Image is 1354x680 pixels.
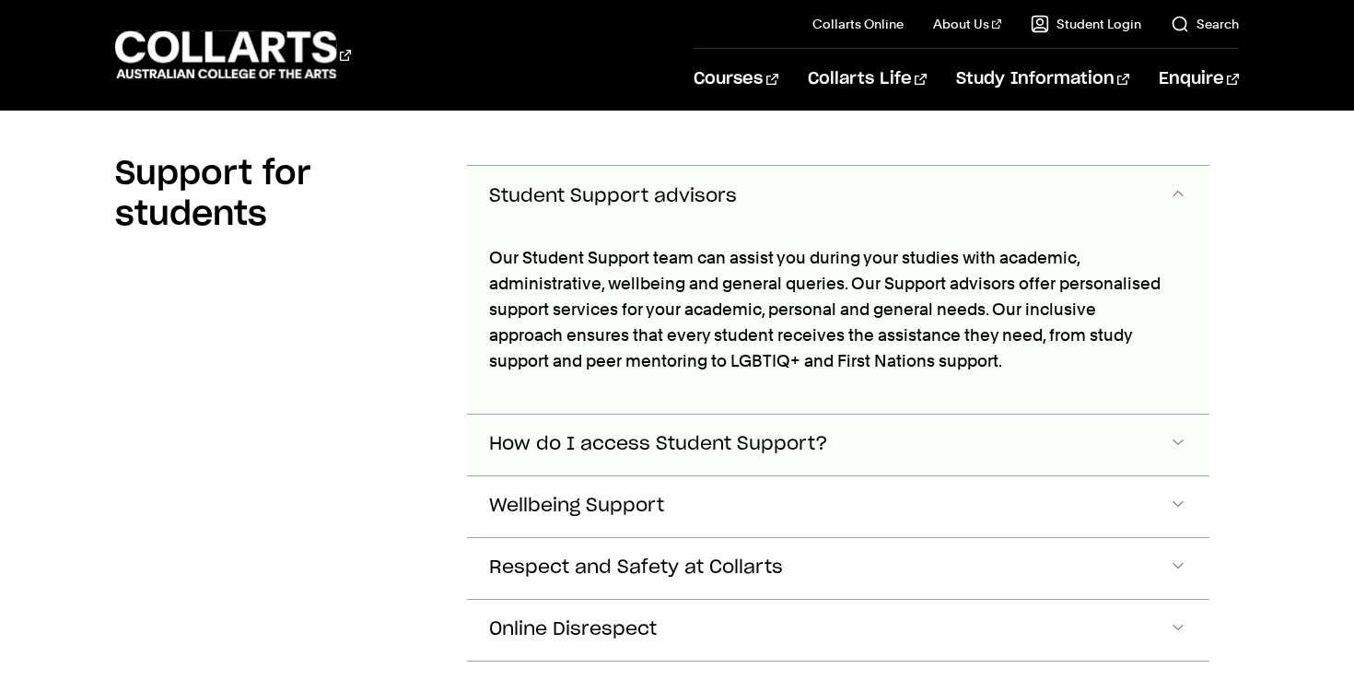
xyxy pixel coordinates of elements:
a: Study Information [956,49,1129,110]
a: Student Login [1031,15,1141,33]
a: Courses [694,49,777,110]
a: Search [1171,15,1239,33]
button: Student Support advisors [467,166,1209,227]
a: Collarts Online [812,15,904,33]
a: Enquire [1159,49,1239,110]
span: Wellbeing Support [489,496,664,517]
span: Respect and Safety at Collarts [489,557,783,579]
div: Go to homepage [115,29,351,81]
span: How do I access Student Support? [489,434,828,455]
h2: Support for students [115,154,438,235]
a: About Us [933,15,1001,33]
a: Collarts Life [808,49,927,110]
span: Online Disrespect [489,619,657,640]
button: How do I access Student Support? [467,415,1209,475]
button: Respect and Safety at Collarts [467,538,1209,599]
div: Student Support advisors [467,227,1209,414]
button: Wellbeing Support [467,476,1209,537]
span: Student Support advisors [489,186,737,207]
p: Our Student Support team can assist you during your studies with academic, administrative, wellbe... [489,245,1173,374]
button: Online Disrespect [467,600,1209,661]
